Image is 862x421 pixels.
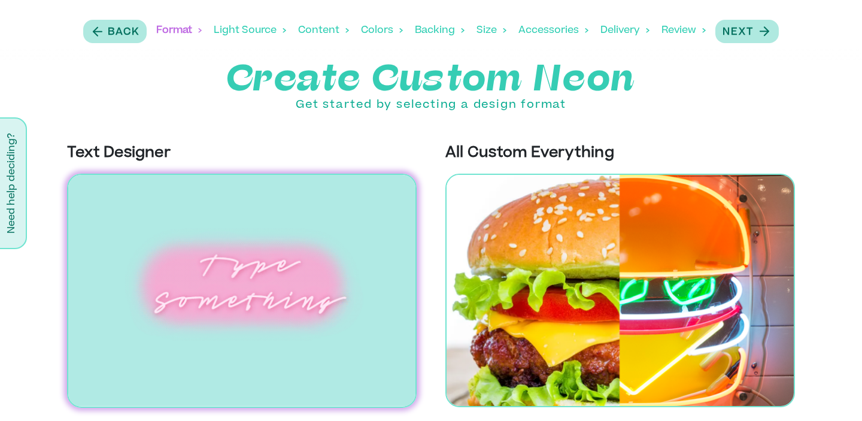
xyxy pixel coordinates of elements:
img: All Custom Everything [445,174,795,407]
div: Content [298,12,349,49]
p: Back [108,25,139,40]
div: Format [156,12,202,49]
div: Review [661,12,706,49]
button: Next [715,20,779,43]
div: Size [476,12,506,49]
div: Accessories [518,12,588,49]
p: Next [723,25,754,40]
div: Backing [415,12,465,49]
img: Text Designer [67,174,417,408]
div: Colors [361,12,403,49]
p: All Custom Everything [445,143,795,164]
button: Back [83,20,147,43]
div: Delivery [600,12,649,49]
div: Light Source [214,12,286,49]
p: Text Designer [67,143,417,164]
